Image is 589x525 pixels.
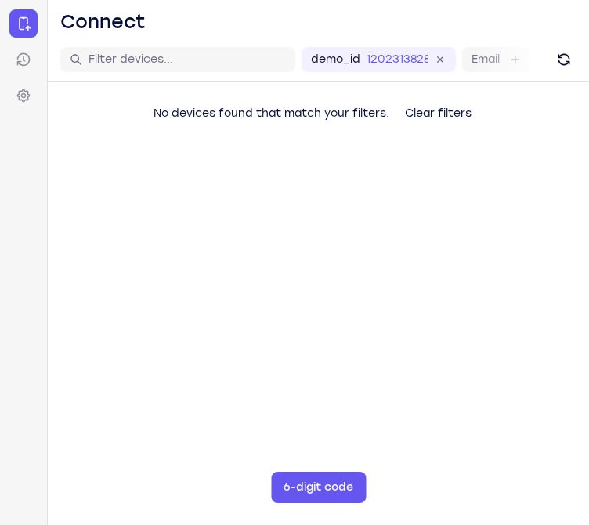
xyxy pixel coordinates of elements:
[271,472,366,503] button: 6-digit code
[89,52,286,67] input: Filter devices...
[9,9,38,38] a: Connect
[60,9,146,34] h1: Connect
[154,107,389,120] span: No devices found that match your filters.
[551,47,576,72] button: Refresh
[311,52,360,67] label: demo_id
[9,45,38,74] a: Sessions
[9,81,38,110] a: Settings
[392,98,484,129] button: Clear filters
[472,52,500,67] label: Email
